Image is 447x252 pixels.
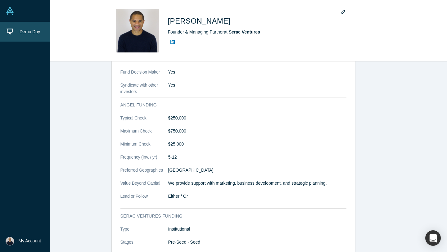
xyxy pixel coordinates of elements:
[19,238,41,244] span: My Account
[168,69,346,75] dd: Yes
[120,213,338,219] h3: Serac Ventures funding
[120,226,168,239] dt: Type
[6,237,14,245] img: Kevin Moore's Account
[120,69,168,82] dt: Fund Decision Maker
[6,237,41,245] button: My Account
[229,29,260,34] a: Serac Ventures
[6,7,14,15] img: Alchemist Vault Logo
[168,141,346,147] dd: $25,000
[120,128,168,141] dt: Maximum Check
[168,180,346,187] p: We provide support with marketing, business development, and strategic planning.
[168,154,346,160] dd: 5-12
[168,167,346,173] dd: [GEOGRAPHIC_DATA]
[168,115,346,121] dd: $250,000
[120,167,168,180] dt: Preferred Geographies
[120,141,168,154] dt: Minimum Check
[120,56,168,69] dt: Investment Criteria
[168,239,346,245] dd: Pre-Seed · Seed
[120,180,168,193] dt: Value Beyond Capital
[168,128,346,134] dd: $750,000
[168,29,260,34] span: Founder & Managing Partner at
[120,102,338,108] h3: Angel Funding
[120,115,168,128] dt: Typical Check
[120,82,168,95] dt: Syndicate with other investors
[168,16,231,27] h1: [PERSON_NAME]
[120,239,168,252] dt: Stages
[168,82,346,88] dd: Yes
[116,9,159,52] img: Kevin Moore's Profile Image
[168,226,346,232] dd: Institutional
[20,29,40,34] span: Demo Day
[168,193,346,200] dd: Either / Or
[120,193,168,206] dt: Lead or Follow
[120,154,168,167] dt: Frequency (Inv. / yr)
